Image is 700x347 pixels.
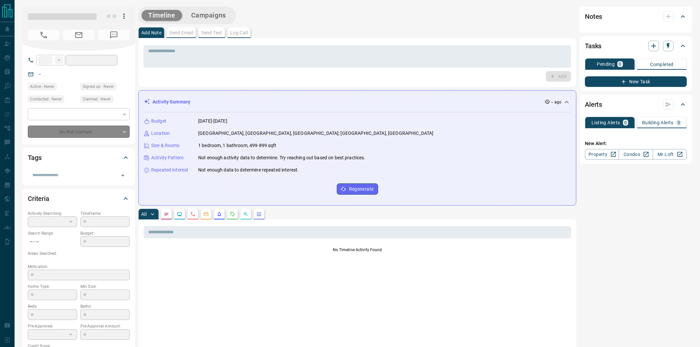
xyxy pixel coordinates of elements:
[98,30,130,40] span: No Number
[597,62,615,66] p: Pending
[28,152,41,163] h2: Tags
[551,99,561,105] p: -- ago
[653,149,687,160] a: Mr.Loft
[230,212,235,217] svg: Requests
[198,154,366,161] p: Not enough activity data to determine. Try reaching out based on best practices.
[650,62,674,67] p: Completed
[217,212,222,217] svg: Listing Alerts
[28,323,77,329] p: Pre-Approved:
[63,30,95,40] span: No Email
[585,38,687,54] div: Tasks
[198,167,299,173] p: Not enough data to determine repeated interest.
[585,140,687,147] p: New Alert:
[585,9,687,24] div: Notes
[28,303,77,309] p: Beds:
[142,10,182,21] button: Timeline
[80,303,130,309] p: Baths:
[337,183,378,195] button: Regenerate
[80,284,130,289] p: Min Size:
[198,118,227,125] p: [DATE]-[DATE]
[28,193,49,204] h2: Criteria
[28,251,130,256] p: Areas Searched:
[30,96,62,102] span: Contacted - Never
[28,211,77,216] p: Actively Searching:
[153,98,190,105] p: Activity Summary
[28,236,77,247] p: -- - --
[591,120,620,125] p: Listing Alerts
[585,76,687,87] button: New Task
[198,130,433,137] p: [GEOGRAPHIC_DATA], [GEOGRAPHIC_DATA], [GEOGRAPHIC_DATA]; [GEOGRAPHIC_DATA], [GEOGRAPHIC_DATA]
[585,99,602,110] h2: Alerts
[28,191,130,207] div: Criteria
[203,212,209,217] svg: Emails
[585,41,601,51] h2: Tasks
[151,154,184,161] p: Activity Pattern
[624,120,627,125] p: 0
[118,171,127,180] button: Open
[585,149,619,160] a: Property
[256,212,262,217] svg: Agent Actions
[151,167,188,173] p: Repeated Interest
[80,230,130,236] p: Budget:
[80,211,130,216] p: Timeframe:
[30,83,54,90] span: Active - Never
[141,30,161,35] p: Add Note
[619,62,621,66] p: 0
[198,142,277,149] p: 1 bedroom, 1 bathroom, 499-899 sqft
[642,120,674,125] p: Building Alerts
[83,96,111,102] span: Claimed - Never
[185,10,233,21] button: Campaigns
[28,150,130,166] div: Tags
[141,212,147,216] p: All
[585,96,687,112] div: Alerts
[28,284,77,289] p: Home Type:
[164,212,169,217] svg: Notes
[585,11,602,22] h2: Notes
[619,149,653,160] a: Condos
[38,71,41,77] a: --
[678,120,680,125] p: 0
[28,230,77,236] p: Search Range:
[190,212,196,217] svg: Calls
[177,212,182,217] svg: Lead Browsing Activity
[151,118,166,125] p: Budget
[28,30,60,40] span: No Number
[83,83,114,90] span: Signed up - Never
[80,323,130,329] p: Pre-Approval Amount:
[144,96,571,108] div: Activity Summary-- ago
[151,142,180,149] p: Size & Rooms
[28,264,130,270] p: Motivation:
[151,130,170,137] p: Location
[243,212,248,217] svg: Opportunities
[28,126,130,138] div: Do Not Contact
[144,247,571,253] p: No Timeline Activity Found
